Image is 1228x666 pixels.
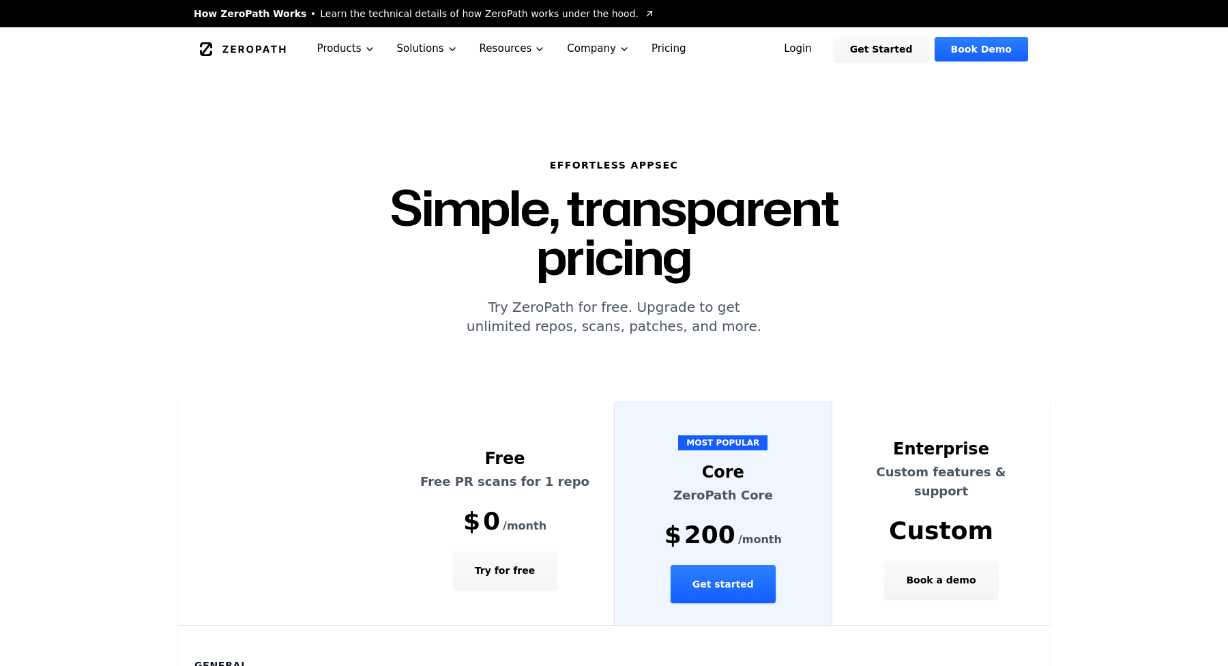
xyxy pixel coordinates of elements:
[631,461,816,483] div: Core
[503,518,546,534] span: /month
[767,37,828,61] a: Login
[678,435,767,450] span: MOST POPULAR
[413,472,598,491] p: Free PR scans for 1 repo
[849,463,1034,501] p: Custom features & support
[556,27,641,70] button: Company
[671,565,776,603] button: Get started
[834,37,929,61] a: Get Started
[320,7,639,20] span: Learn the technical details of how ZeroPath works under the hood.
[884,561,997,599] button: Book a demo
[738,532,782,548] span: /month
[453,551,557,590] button: Try for free
[641,27,697,70] a: Pricing
[849,438,1034,460] div: Enterprise
[194,7,655,20] a: How ZeroPath WorksLearn the technical details of how ZeroPath works under the hood.
[684,521,735,549] span: 200
[194,7,306,20] span: How ZeroPath Works
[177,27,1051,70] nav: Global
[889,517,993,545] span: Custom
[631,486,816,505] p: ZeroPath Core
[308,158,920,172] h6: Effortless AppSec
[308,298,920,336] p: Try ZeroPath for free. Upgrade to get unlimited repos, scans, patches, and more.
[483,508,500,535] span: 0
[469,27,557,70] button: Resources
[306,27,386,70] button: Products
[308,183,920,281] h1: Simple, transparent pricing
[463,508,480,535] span: $
[413,448,598,469] div: Free
[935,37,1028,61] a: Book Demo
[664,521,682,549] span: $
[386,27,469,70] button: Solutions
